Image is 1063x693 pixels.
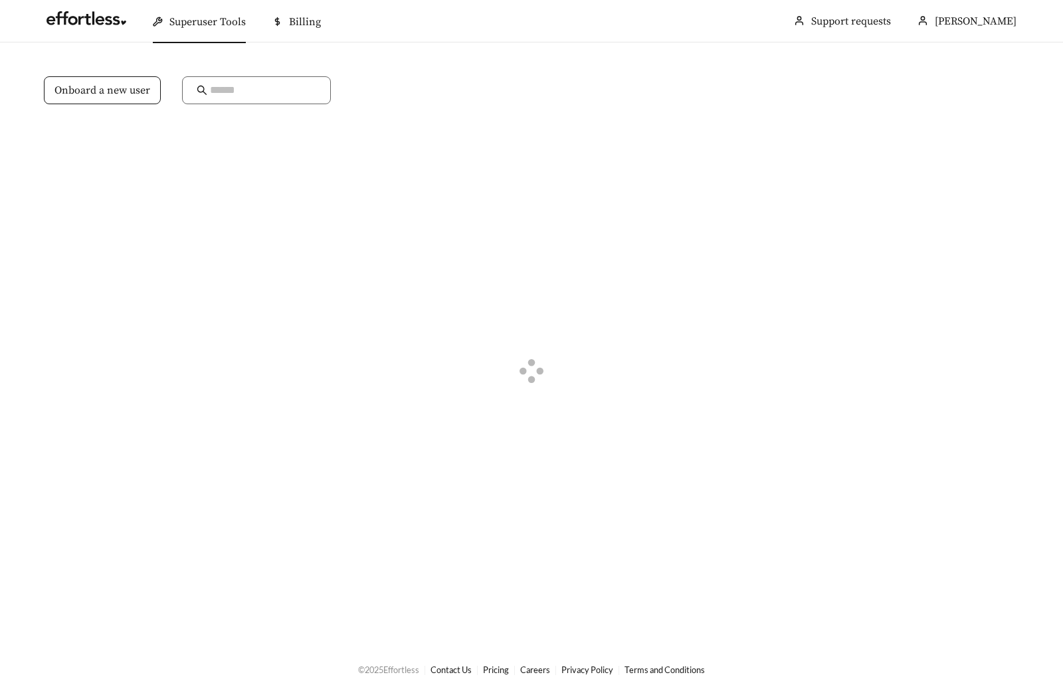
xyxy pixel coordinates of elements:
[625,664,705,675] a: Terms and Conditions
[520,664,550,675] a: Careers
[169,15,246,29] span: Superuser Tools
[54,82,150,98] span: Onboard a new user
[44,76,161,104] button: Onboard a new user
[561,664,613,675] a: Privacy Policy
[431,664,472,675] a: Contact Us
[935,15,1016,28] span: [PERSON_NAME]
[289,15,321,29] span: Billing
[197,85,207,96] span: search
[811,15,891,28] a: Support requests
[483,664,509,675] a: Pricing
[358,664,419,675] span: © 2025 Effortless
